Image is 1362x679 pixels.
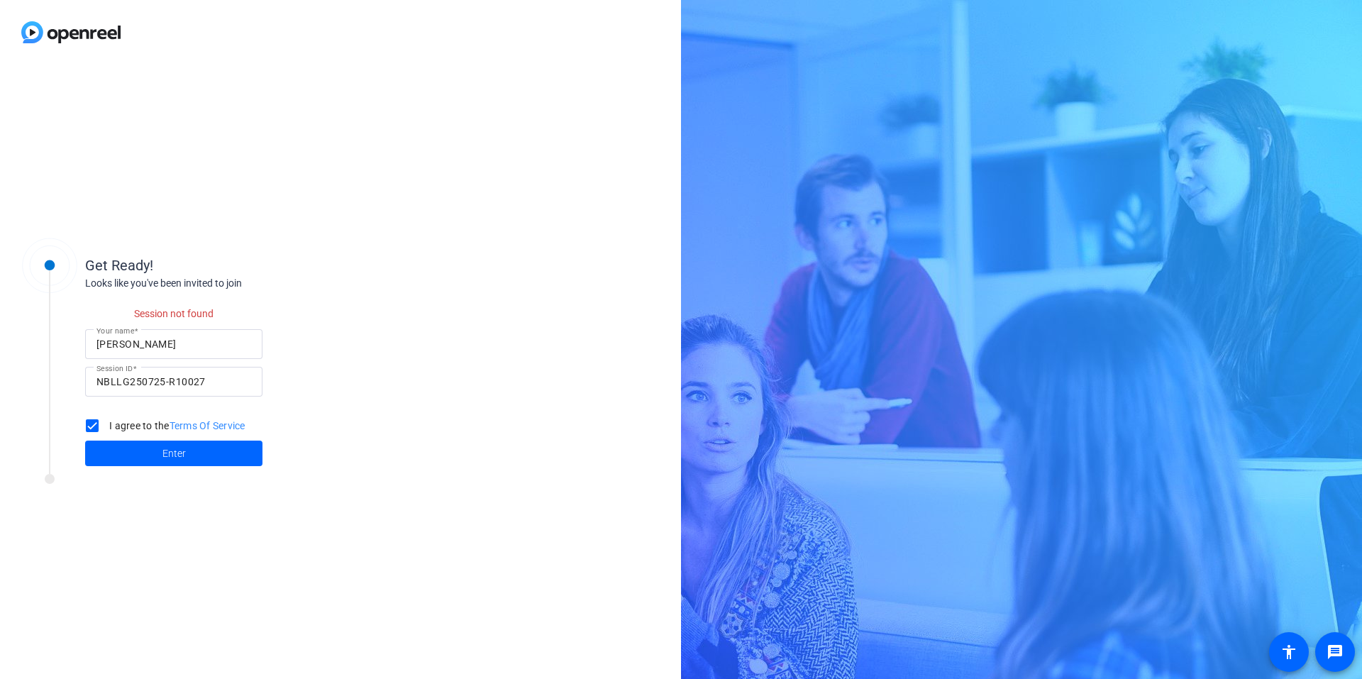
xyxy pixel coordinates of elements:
[96,364,133,372] mat-label: Session ID
[1280,644,1297,661] mat-icon: accessibility
[96,326,134,335] mat-label: Your name
[85,441,262,466] button: Enter
[85,255,369,276] div: Get Ready!
[1327,644,1344,661] mat-icon: message
[170,420,245,431] a: Terms Of Service
[85,307,262,321] p: Session not found
[106,419,245,433] label: I agree to the
[162,446,186,461] span: Enter
[85,276,369,291] div: Looks like you've been invited to join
